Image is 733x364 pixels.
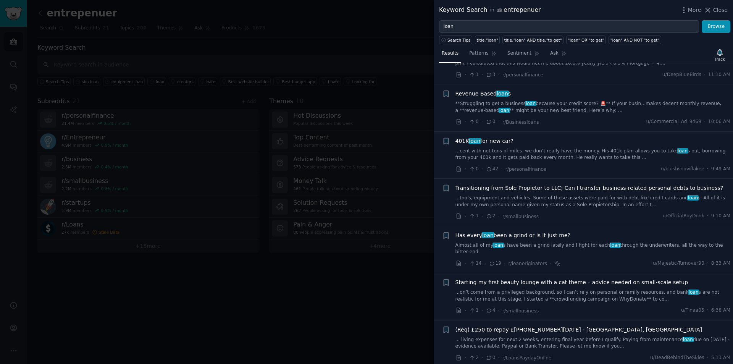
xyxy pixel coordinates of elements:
div: Track [715,57,725,62]
span: loan [525,101,536,106]
span: 401K for new car? [455,137,513,145]
input: Try a keyword related to your business [439,20,699,33]
span: in [490,7,494,14]
span: · [501,165,502,173]
span: · [498,354,500,362]
a: ...cent with not tons of miles. we don’t really have the money. His 401k plan allows you to takel... [455,148,731,161]
div: title:"loan" AND title:"to get" [504,37,562,43]
button: Track [712,47,728,63]
span: 42 [486,166,498,173]
span: · [465,165,466,173]
a: Transitioning from Sole Propietor to LLC; Can I transfer business-related personal debts to busin... [455,184,723,192]
button: Browse [702,20,730,33]
a: title:"loan" [475,36,500,44]
button: Search Tips [439,36,472,44]
span: loan [499,108,510,113]
button: Close [704,6,728,14]
span: Has every been a grind or is it just me? [455,231,570,239]
span: loan [682,337,694,342]
a: Starting my first beauty lounge with a cat theme – advice needed on small-scale setup [455,278,688,286]
span: · [481,212,483,220]
div: "loan" AND NOT "to get" [610,37,660,43]
span: 14 [469,260,481,267]
span: 0 [486,354,495,361]
span: Ask [550,50,559,57]
span: · [481,354,483,362]
span: Revenue Based s [455,90,511,98]
a: 401Kloanfor new car? [455,137,513,145]
span: · [465,259,466,267]
span: · [465,307,466,315]
a: title:"loan" AND title:"to get" [502,36,563,44]
a: (Req) £250 to repay £[PHONE_NUMBER][DATE] - [GEOGRAPHIC_DATA], [GEOGRAPHIC_DATA] [455,326,702,334]
span: · [484,259,486,267]
a: Results [439,47,461,63]
span: 0 [469,118,478,125]
span: 8:33 AM [711,260,730,267]
a: Patterns [467,47,499,63]
a: "loan" OR "to get" [566,36,606,44]
span: · [707,307,709,314]
span: Close [713,6,728,14]
span: Patterns [469,50,488,57]
a: Revenue Basedloans [455,90,511,98]
span: 1 [469,213,478,220]
span: · [481,118,483,126]
span: Results [442,50,459,57]
a: ... living expenses for next 2 weeks, entering final year before I qualify. Paying from maintenan... [455,336,731,350]
span: 3 [486,71,495,78]
span: u/OfficialRoyDonk [663,213,704,220]
span: · [465,71,466,79]
button: More [680,6,701,14]
span: · [707,354,709,361]
span: · [704,71,706,78]
span: 2 [469,354,478,361]
span: · [465,118,466,126]
span: loan [688,290,699,295]
a: Has everyloanbeen a grind or is it just me? [455,231,570,239]
a: Sentiment [505,47,542,63]
span: · [498,71,500,79]
span: 0 [486,118,495,125]
span: u/blushsnowflakee [661,166,704,173]
span: 1 [469,307,478,314]
a: Almost all of myloans have been a grind lately and I fight for eachloanthrough the underwriters, ... [455,242,731,256]
span: · [465,212,466,220]
span: r/smallbusiness [502,308,539,314]
span: 2 [486,213,495,220]
a: ...on’t come from a privileged background, so I can’t rely on personal or family resources, and b... [455,289,731,303]
span: Search Tips [447,37,471,43]
span: · [504,259,505,267]
span: · [550,259,551,267]
span: 9:10 AM [711,213,730,220]
div: Keyword Search entrepenuer [439,5,541,15]
span: 4 [486,307,495,314]
span: 6:38 AM [711,307,730,314]
span: r/smallbusiness [502,214,539,219]
span: · [465,354,466,362]
span: 0 [469,166,478,173]
span: loan [610,243,621,248]
span: r/Businessloans [502,120,539,125]
span: 1 [469,71,478,78]
a: **Struggling to get a businessloanbecause your credit score? 🚨** If your busin...makes decent mon... [455,100,731,114]
span: loan [687,195,699,201]
span: loan [496,91,509,97]
div: "loan" OR "to get" [568,37,604,43]
a: ...tools, equipment and vehicles. Some of those assets were paid for with debt like credit cards ... [455,195,731,208]
span: · [498,118,500,126]
span: Sentiment [507,50,531,57]
span: u/Tinaa05 [681,307,704,314]
span: r/loanoriginators [509,261,547,266]
span: · [707,260,709,267]
span: · [707,166,709,173]
a: "loan" AND NOT "to get" [609,36,661,44]
span: · [481,307,483,315]
span: · [481,165,483,173]
span: 10:06 AM [708,118,730,125]
span: loan [468,138,481,144]
span: u/DeadBehindTheSkies [650,354,704,361]
span: r/personalfinance [505,167,546,172]
span: · [707,213,709,220]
